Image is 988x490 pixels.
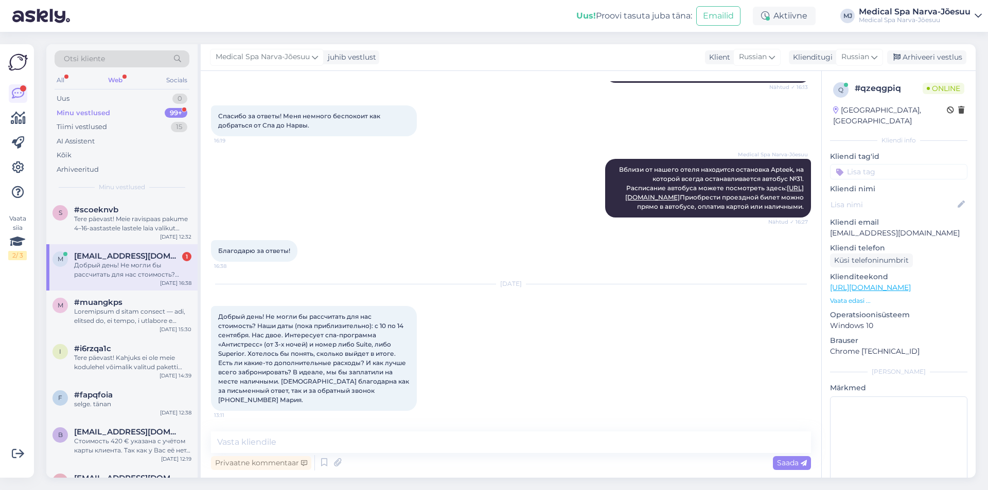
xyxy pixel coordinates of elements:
span: 16:19 [214,137,253,144]
p: Chrome [TECHNICAL_ID] [830,346,967,357]
p: Kliendi email [830,217,967,228]
p: Brauser [830,335,967,346]
div: [DATE] [211,279,811,288]
input: Lisa nimi [831,199,956,210]
p: Kliendi nimi [830,184,967,194]
div: [DATE] 15:30 [160,325,191,333]
p: Kliendi tag'id [830,151,967,162]
div: Добрый день! Не могли бы рассчитать для нас стоимость? Наши даты (пока приблизительно): с 10 по 1... [74,261,191,279]
div: MJ [840,9,855,23]
span: Medical Spa Narva-Jõesuu [216,51,310,63]
span: Saada [777,458,807,467]
div: Loremipsum d sitam consect — adi, elitsed do, ei tempo, i utlabore e doloremag ali enim admin ven... [74,307,191,325]
div: Küsi telefoninumbrit [830,253,913,267]
div: AI Assistent [57,136,95,147]
div: Kliendi info [830,136,967,145]
div: Tiimi vestlused [57,122,107,132]
span: a [58,477,63,485]
div: [DATE] 14:39 [160,372,191,379]
span: Nähtud ✓ 16:27 [768,218,808,226]
p: Kliendi telefon [830,243,967,253]
div: 0 [172,94,187,104]
span: #muangkps [74,298,122,307]
span: #i6rzqa1c [74,344,111,353]
div: Proovi tasuta juba täna: [576,10,692,22]
span: m [58,255,63,263]
div: Klienditugi [789,52,833,63]
div: [GEOGRAPHIC_DATA], [GEOGRAPHIC_DATA] [833,105,947,126]
div: Kõik [57,150,72,160]
span: 13:11 [214,411,253,419]
span: b [58,431,63,439]
span: andres58@inbox.ru [74,474,181,483]
div: Klient [705,52,730,63]
span: Вблизи от нашего отеля находится остановка Apteek, на которой всегда останавливается автобус №31.... [619,166,805,210]
div: Minu vestlused [57,108,110,118]
div: Tere päevast! Meie ravispaas pakume 4–16-aastastele lastele laia valikut tervistavaid protseduure... [74,214,191,233]
div: 15 [171,122,187,132]
div: Arhiveeri vestlus [887,50,966,64]
input: Lisa tag [830,164,967,179]
p: Klienditeekond [830,271,967,282]
p: Vaata edasi ... [830,296,967,305]
div: Стоимость 420 € указана с учётом карты клиента. Так как у Вас её нет, карта будет добавлена к бро... [74,437,191,455]
span: Russian [841,51,869,63]
div: Medical Spa Narva-Jõesuu [859,16,971,24]
div: 99+ [165,108,187,118]
span: #fapqfoia [74,390,113,400]
div: All [55,74,66,87]
div: # qzeqgpiq [855,82,923,95]
div: [DATE] 12:19 [161,455,191,463]
span: Nähtud ✓ 16:13 [769,83,808,91]
b: Uus! [576,11,596,21]
p: [EMAIL_ADDRESS][DOMAIN_NAME] [830,228,967,239]
span: mariia.timofeeva.13@gmail.com [74,251,181,261]
span: f [58,394,62,402]
span: Minu vestlused [99,183,145,192]
p: Märkmed [830,383,967,393]
img: Askly Logo [8,52,28,72]
div: Arhiveeritud [57,165,99,175]
div: [DATE] 16:38 [160,279,191,287]
div: Vaata siia [8,214,27,260]
span: Благодарю за ответы! [218,247,290,255]
a: [URL][DOMAIN_NAME] [830,283,911,292]
span: brigitta5@list.ru [74,427,181,437]
div: Socials [164,74,189,87]
div: 2 / 3 [8,251,27,260]
div: [PERSON_NAME] [830,367,967,376]
div: Uus [57,94,69,104]
div: 1 [182,252,191,261]
span: m [58,301,63,309]
div: Medical Spa Narva-Jõesuu [859,8,971,16]
span: s [59,209,62,216]
span: Спасибо за ответы! Меня немного беспокоит как добраться от Спа до Нарвы. [218,112,382,129]
div: Tere päevast! Kahjuks ei ole meie kodulehel võimalik valitud paketti broneerida, kuid aitame hea ... [74,353,191,372]
div: [DATE] 12:38 [160,409,191,416]
div: Privaatne kommentaar [211,456,311,470]
div: selge. tänan [74,400,191,409]
span: q [838,86,843,94]
span: Otsi kliente [64,53,105,64]
button: Emailid [696,6,740,26]
span: Добрый день! Не могли бы рассчитать для нас стоимость? Наши даты (пока приблизительно): с 10 по 1... [218,313,411,404]
span: Medical Spa Narva-Jõesuu [738,151,808,158]
div: Web [106,74,125,87]
div: juhib vestlust [324,52,376,63]
span: i [59,348,61,355]
span: Russian [739,51,767,63]
p: Windows 10 [830,320,967,331]
span: Online [923,83,964,94]
div: Aktiivne [753,7,816,25]
a: Medical Spa Narva-JõesuuMedical Spa Narva-Jõesuu [859,8,982,24]
p: Operatsioonisüsteem [830,310,967,320]
span: 16:38 [214,262,253,270]
span: #scoeknvb [74,205,118,214]
div: [DATE] 12:32 [160,233,191,241]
